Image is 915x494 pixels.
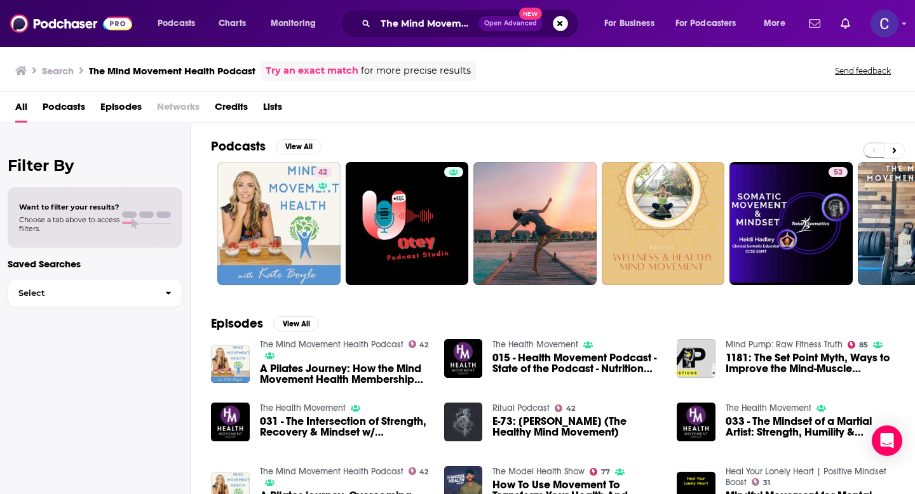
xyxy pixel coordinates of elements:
[276,139,322,154] button: View All
[859,342,868,348] span: 85
[492,352,661,374] a: 015 - Health Movement Podcast - State of the Podcast - Nutrition Advice - Mindset
[871,10,898,37] span: Logged in as publicityxxtina
[419,469,428,475] span: 42
[677,403,715,441] img: 033 - The Mindset of a Martial Artist: Strength, Humility & Growth w/ Mike Agbay - The Health Mov...
[726,416,895,437] span: 033 - The Mindset of a Martial Artist: Strength, Humility & Growth w/ [PERSON_NAME] - The Health ...
[211,316,263,331] h2: Episodes
[271,15,316,32] span: Monitoring
[409,340,429,348] a: 42
[726,466,886,488] a: Heal Your Lonely Heart | Positive Mindset Boost
[260,339,403,350] a: The Mind Movement Health Podcast
[211,138,322,154] a: PodcastsView All
[158,15,195,32] span: Podcasts
[318,166,327,179] span: 42
[42,65,74,77] h3: Search
[675,15,736,32] span: For Podcasters
[729,162,853,285] a: 53
[492,466,585,477] a: The Model Health Show
[764,15,785,32] span: More
[492,416,661,437] a: E-73: Crystal Miranda (The Healthy Mind Movement)
[260,363,429,385] a: A Pilates Journey: How the Mind Movement Health Membership Changed my Health with Petrina Stewart
[8,258,182,270] p: Saved Searches
[211,316,319,331] a: EpisodesView All
[601,469,610,475] span: 77
[478,16,543,31] button: Open AdvancedNew
[726,352,895,374] a: 1181: The Set Point Myth, Ways to Improve the Mind-Muscle Connection, the Health at Any Size Move...
[89,65,255,77] h3: The Mind Movement Health Podcast
[353,9,591,38] div: Search podcasts, credits, & more...
[263,97,282,123] a: Lists
[376,13,478,34] input: Search podcasts, credits, & more...
[604,15,654,32] span: For Business
[752,478,770,486] a: 31
[829,167,848,177] a: 53
[149,13,212,34] button: open menu
[262,13,332,34] button: open menu
[273,316,319,331] button: View All
[484,20,537,27] span: Open Advanced
[8,289,155,297] span: Select
[15,97,27,123] a: All
[492,339,578,350] a: The Health Movement
[260,416,429,437] a: 031 - The Intersection of Strength, Recovery & Mindset w/ Megan Joan Bibbo - Health Movement Podcast
[8,279,182,307] button: Select
[755,13,801,34] button: open menu
[419,342,428,348] span: 42
[19,215,119,233] span: Choose a tab above to access filters.
[260,466,403,477] a: The Mind Movement Health Podcast
[260,416,429,437] span: 031 - The Intersection of Strength, Recovery & Mindset w/ [PERSON_NAME] [PERSON_NAME] - Health Mo...
[726,416,895,437] a: 033 - The Mindset of a Martial Artist: Strength, Humility & Growth w/ Mike Agbay - The Health Mov...
[555,404,575,412] a: 42
[726,403,811,413] a: The Health Movement
[444,339,483,378] img: 015 - Health Movement Podcast - State of the Podcast - Nutrition Advice - Mindset
[667,13,755,34] button: open menu
[215,97,248,123] a: Credits
[8,156,182,175] h2: Filter By
[871,10,898,37] button: Show profile menu
[211,403,250,441] img: 031 - The Intersection of Strength, Recovery & Mindset w/ Megan Joan Bibbo - Health Movement Podcast
[872,425,902,456] div: Open Intercom Messenger
[10,11,132,36] img: Podchaser - Follow, Share and Rate Podcasts
[211,138,266,154] h2: Podcasts
[210,13,254,34] a: Charts
[763,480,770,486] span: 31
[726,339,843,350] a: Mind Pump: Raw Fitness Truth
[211,345,250,384] img: A Pilates Journey: How the Mind Movement Health Membership Changed my Health with Petrina Stewart
[266,63,358,78] a: Try an exact match
[492,416,661,437] span: E-73: [PERSON_NAME] (The Healthy Mind Movement)
[492,403,550,413] a: Ritual Podcast
[444,403,483,441] img: E-73: Crystal Miranda (The Healthy Mind Movement)
[217,162,341,285] a: 42
[260,363,429,385] span: A Pilates Journey: How the Mind Movement Health Membership Changed my Health with [PERSON_NAME]
[19,203,119,211] span: Want to filter your results?
[677,339,715,378] img: 1181: The Set Point Myth, Ways to Improve the Mind-Muscle Connection, the Health at Any Size Move...
[590,468,610,476] a: 77
[100,97,142,123] a: Episodes
[313,167,332,177] a: 42
[871,10,898,37] img: User Profile
[157,97,200,123] span: Networks
[595,13,670,34] button: open menu
[219,15,246,32] span: Charts
[409,467,429,475] a: 42
[831,65,895,76] button: Send feedback
[43,97,85,123] a: Podcasts
[361,63,471,78] span: for more precise results
[836,13,855,34] a: Show notifications dropdown
[804,13,825,34] a: Show notifications dropdown
[519,8,542,20] span: New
